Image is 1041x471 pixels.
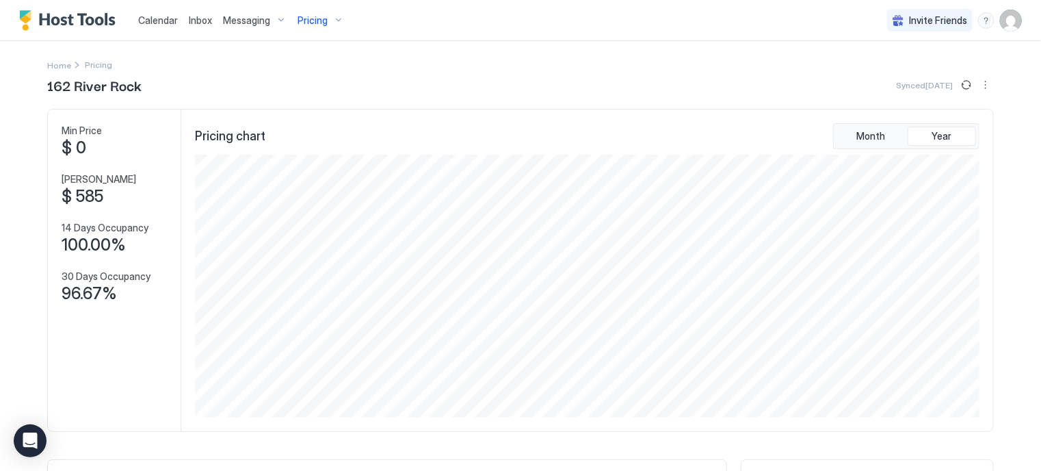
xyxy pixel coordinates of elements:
[978,12,994,29] div: menu
[138,13,178,27] a: Calendar
[932,130,952,142] span: Year
[14,424,47,457] div: Open Intercom Messenger
[223,14,270,27] span: Messaging
[62,222,148,234] span: 14 Days Occupancy
[47,60,71,71] span: Home
[836,127,905,146] button: Month
[195,129,265,144] span: Pricing chart
[138,14,178,26] span: Calendar
[896,80,953,90] span: Synced [DATE]
[62,270,150,283] span: 30 Days Occupancy
[62,173,136,186] span: [PERSON_NAME]
[856,130,885,142] span: Month
[1000,10,1022,31] div: User profile
[62,138,86,158] span: $ 0
[833,123,979,149] div: tab-group
[47,58,71,72] a: Home
[298,14,328,27] span: Pricing
[909,14,967,27] span: Invite Friends
[958,77,975,93] button: Sync prices
[189,14,212,26] span: Inbox
[977,77,994,93] div: menu
[62,186,103,207] span: $ 585
[47,75,142,95] span: 162 River Rock
[908,127,976,146] button: Year
[62,235,126,255] span: 100.00%
[977,77,994,93] button: More options
[189,13,212,27] a: Inbox
[85,60,112,70] span: Breadcrumb
[19,10,122,31] a: Host Tools Logo
[62,283,117,304] span: 96.67%
[62,125,102,137] span: Min Price
[47,58,71,72] div: Breadcrumb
